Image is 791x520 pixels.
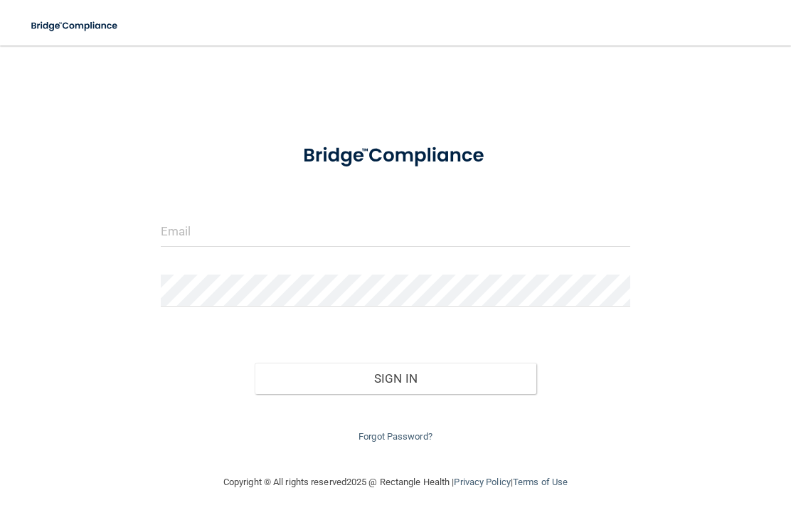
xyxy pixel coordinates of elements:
a: Forgot Password? [359,431,432,442]
div: Copyright © All rights reserved 2025 @ Rectangle Health | | [136,460,655,505]
button: Sign In [255,363,536,394]
img: bridge_compliance_login_screen.278c3ca4.svg [21,11,129,41]
img: bridge_compliance_login_screen.278c3ca4.svg [283,131,507,181]
a: Privacy Policy [454,477,510,487]
a: Terms of Use [513,477,568,487]
input: Email [161,215,631,247]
